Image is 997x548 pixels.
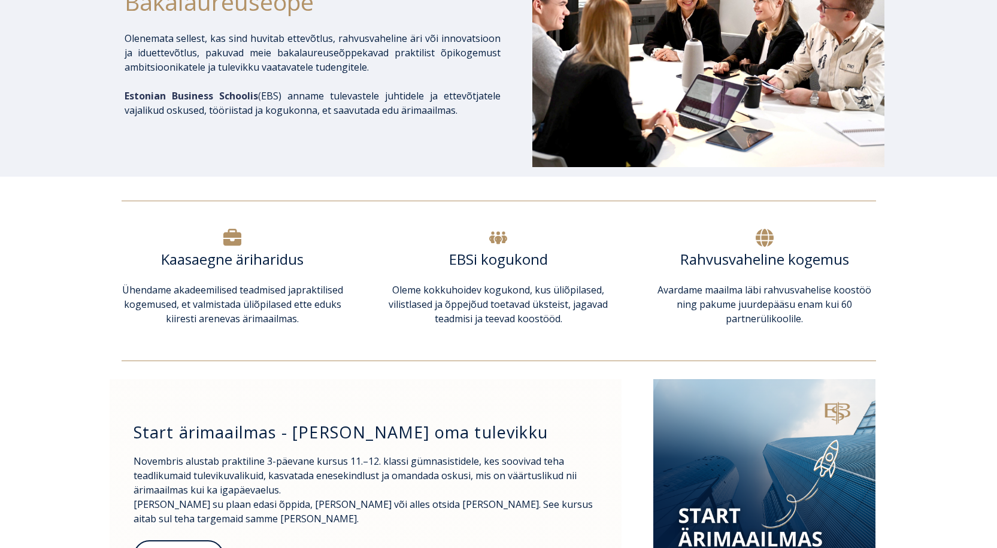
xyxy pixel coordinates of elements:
[122,283,296,296] span: Ühendame akadeemilised teadmised ja
[125,31,501,74] p: Olenemata sellest, kas sind huvitab ettevõtlus, rahvusvaheline äri või innovatsioon ja iduettevõt...
[125,89,261,102] span: (
[134,454,598,526] p: Novembris alustab praktiline 3-päevane kursus 11.–12. klassi gümnasistidele, kes soovivad teha te...
[389,283,608,325] span: Oleme kokkuhoidev kogukond, kus üliõpilased, vilistlased ja õppejõud toetavad üksteist, jagavad t...
[122,250,344,268] h6: Kaasaegne äriharidus
[125,89,501,117] p: EBS) anname tulevastele juhtidele ja ettevõtjatele vajalikud oskused, tööriistad ja kogukonna, et...
[387,250,610,268] h6: EBSi kogukond
[653,283,875,326] p: Avardame maailma läbi rahvusvahelise koostöö ning pakume juurdepääsu enam kui 60 partnerülikoolile.
[653,250,875,268] h6: Rahvusvaheline kogemus
[134,422,586,443] h3: Start ärimaailmas - [PERSON_NAME] oma tulevikku
[125,89,258,102] span: Estonian Business Schoolis
[124,283,343,325] span: praktilised kogemused, et valmistada üliõpilased ette eduks kiiresti arenevas ärimaailmas.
